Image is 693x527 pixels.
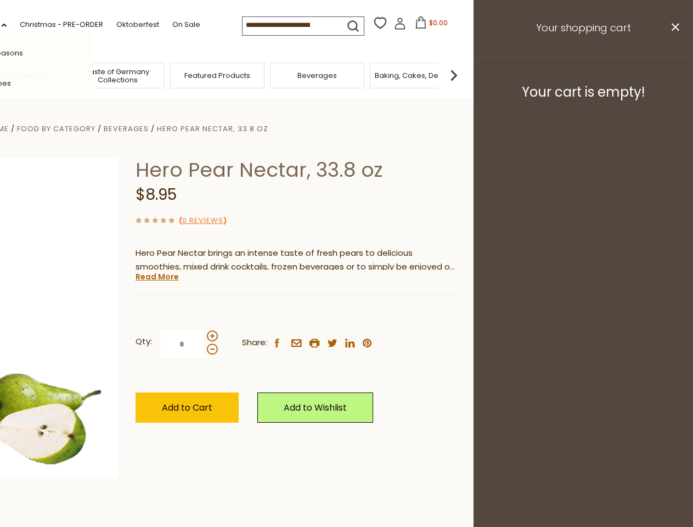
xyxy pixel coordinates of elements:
[172,19,200,31] a: On Sale
[17,124,95,134] a: Food By Category
[136,393,239,423] button: Add to Cart
[487,84,679,100] h3: Your cart is empty!
[162,401,212,414] span: Add to Cart
[242,336,267,350] span: Share:
[136,184,177,205] span: $8.95
[375,71,460,80] a: Baking, Cakes, Desserts
[116,19,159,31] a: Oktoberfest
[74,68,161,84] a: Taste of Germany Collections
[136,335,152,349] strong: Qty:
[136,158,457,182] h1: Hero Pear Nectar, 33.8 oz
[157,124,268,134] a: Hero Pear Nectar, 33.8 oz
[257,393,373,423] a: Add to Wishlist
[179,215,227,226] span: ( )
[20,19,103,31] a: Christmas - PRE-ORDER
[184,71,250,80] a: Featured Products
[443,64,465,86] img: next arrow
[297,71,337,80] a: Beverages
[136,246,457,274] p: Hero Pear Nectar brings an intense taste of fresh pears to delicious smoothies, mixed drink cockt...
[408,16,455,33] button: $0.00
[136,271,179,282] a: Read More
[160,329,205,359] input: Qty:
[182,215,223,227] a: 0 Reviews
[104,124,149,134] a: Beverages
[429,18,448,27] span: $0.00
